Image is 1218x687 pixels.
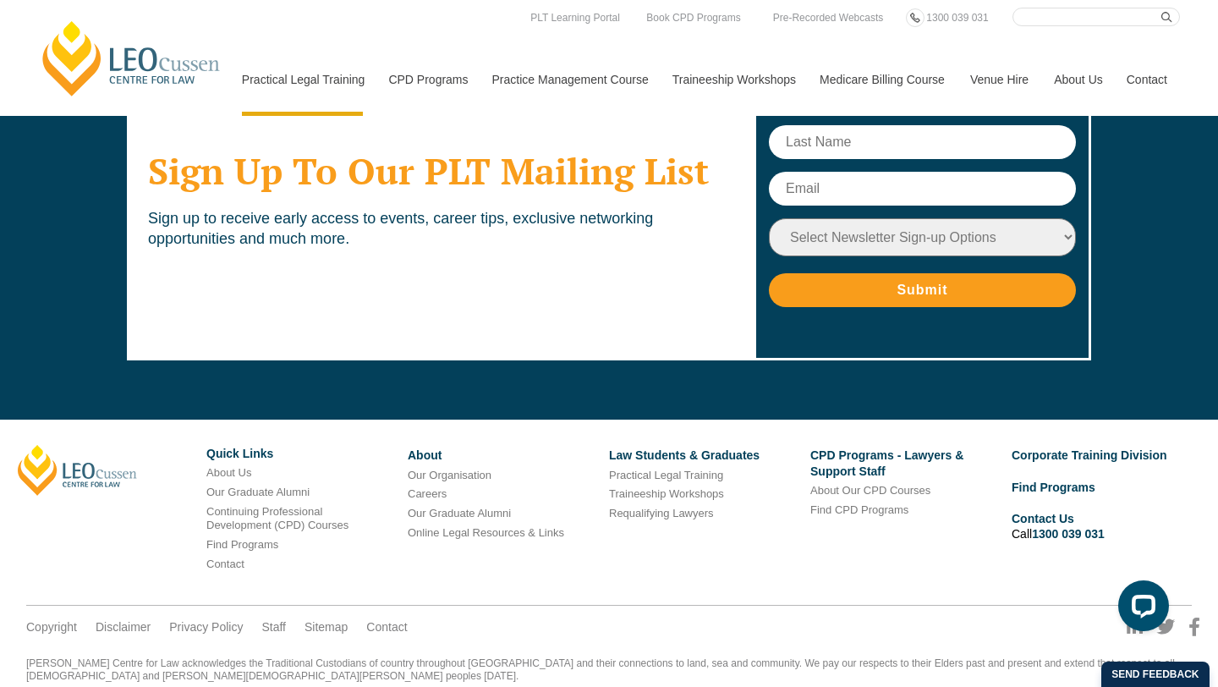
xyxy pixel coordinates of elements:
[810,484,930,497] a: About Our CPD Courses
[408,526,564,539] a: Online Legal Resources & Links
[1041,43,1114,116] a: About Us
[810,448,963,477] a: CPD Programs - Lawyers & Support Staff
[769,125,1076,159] input: Last Name
[1012,508,1200,544] li: Call
[304,619,348,635] a: Sitemap
[206,505,348,532] a: Continuing Professional Development (CPD) Courses
[229,43,376,116] a: Practical Legal Training
[922,8,992,27] a: 1300 039 031
[408,487,447,500] a: Careers
[1012,481,1095,494] a: Find Programs
[480,43,660,116] a: Practice Management Course
[408,448,442,462] a: About
[408,469,491,481] a: Our Organisation
[1032,527,1105,541] a: 1300 039 031
[769,8,888,27] a: Pre-Recorded Webcasts
[261,619,286,635] a: Staff
[769,273,1076,307] input: Submit
[206,466,251,479] a: About Us
[609,487,724,500] a: Traineeship Workshops
[1012,512,1074,525] a: Contact Us
[1105,574,1176,645] iframe: LiveChat chat widget
[206,448,395,460] h6: Quick Links
[206,558,244,570] a: Contact
[169,619,243,635] a: Privacy Policy
[1114,43,1180,116] a: Contact
[926,12,988,24] span: 1300 039 031
[376,43,479,116] a: CPD Programs
[148,150,732,192] h2: Sign Up To Our PLT Mailing List
[769,172,1076,206] input: Email
[807,43,957,116] a: Medicare Billing Course
[526,8,624,27] a: PLT Learning Portal
[1012,448,1167,462] a: Corporate Training Division
[206,538,278,551] a: Find Programs
[609,448,760,462] a: Law Students & Graduates
[769,218,1076,256] select: Newsletter Sign-up Options
[26,619,77,635] a: Copyright
[206,486,310,498] a: Our Graduate Alumni
[957,43,1041,116] a: Venue Hire
[148,209,732,249] p: Sign up to receive early access to events, career tips, exclusive networking opportunities and mu...
[408,507,511,519] a: Our Graduate Alumni
[366,619,407,635] a: Contact
[96,619,151,635] a: Disclaimer
[38,19,225,98] a: [PERSON_NAME] Centre for Law
[642,8,744,27] a: Book CPD Programs
[609,507,714,519] a: Requalifying Lawyers
[609,469,723,481] a: Practical Legal Training
[18,445,137,496] a: [PERSON_NAME]
[810,503,908,516] a: Find CPD Programs
[660,43,807,116] a: Traineeship Workshops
